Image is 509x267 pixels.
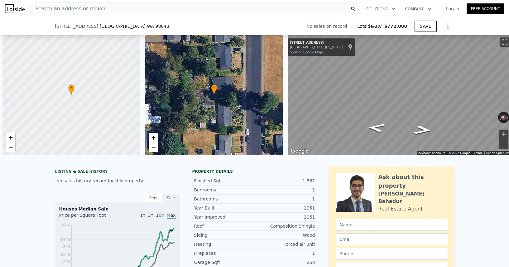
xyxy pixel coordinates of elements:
div: Finished Sqft [194,178,255,184]
span: • [68,85,74,91]
div: [STREET_ADDRESS] [290,40,343,45]
div: Forced air unit [255,241,315,247]
span: Max [167,213,176,219]
a: View on Google Maps [290,50,324,54]
div: 1 [255,196,315,202]
a: Zoom in [149,133,158,142]
div: Garage Sqft [194,259,255,265]
div: Wood [255,232,315,238]
a: Terms (opens in new tab) [474,151,483,155]
input: Email [336,233,448,245]
span: [STREET_ADDRESS] [55,23,98,29]
div: [GEOGRAPHIC_DATA], [US_STATE] [290,45,343,49]
img: Google [289,147,310,155]
div: Year Built [194,205,255,211]
button: Solutions [361,3,400,15]
input: Phone [336,248,448,260]
div: No sales history record for this property. [55,175,180,186]
button: Rotate counterclockwise [498,112,502,123]
div: 1,562 [255,178,315,184]
path: Go South, 54th Ave W [360,121,393,134]
div: Rent [145,194,162,202]
button: SAVE [415,21,436,32]
span: , WA 98043 [146,24,169,29]
a: Zoom out [149,142,158,152]
span: 1Y [140,213,145,218]
button: Zoom in [499,130,508,139]
div: 258 [255,259,315,265]
div: LISTING & SALE HISTORY [55,169,180,175]
tspan: $348 [60,252,70,257]
div: Bedrooms [194,187,255,193]
div: Sale [162,194,180,202]
div: Fireplaces [194,250,255,256]
span: 10Y [156,213,164,218]
div: Roof [194,223,255,229]
path: Go North, 54th Ave W [406,124,439,137]
span: , [GEOGRAPHIC_DATA] [98,23,169,29]
div: Houses Median Sale [59,206,176,212]
span: 3Y [148,213,153,218]
button: Keyboard shortcuts [418,151,445,155]
div: • [211,84,217,95]
img: Lotside [5,4,25,13]
tspan: $398 [60,245,70,249]
span: + [9,134,13,141]
span: − [9,143,13,151]
tspan: $448 [60,237,70,242]
div: 1 [255,250,315,256]
div: Property details [192,169,317,174]
span: • [211,85,217,91]
span: © 2025 Google [449,151,470,155]
div: Year Improved [194,214,255,220]
div: 1951 [255,205,315,211]
a: Free Account [467,3,504,14]
div: Price per Square Foot [59,212,118,222]
span: + [151,134,155,141]
div: Composition Shingle [255,223,315,229]
span: $772,000 [384,24,407,29]
a: Zoom out [6,142,15,152]
div: 2 [255,187,315,193]
div: Real Estate Agent [378,205,423,213]
tspan: $542 [60,223,70,227]
button: Show Options [442,20,454,32]
a: Log In [439,6,467,12]
span: − [151,143,155,151]
a: Show location on map [348,44,353,51]
a: Open this area in Google Maps (opens a new window) [289,147,310,155]
div: 1951 [255,214,315,220]
div: Bathrooms [194,196,255,202]
span: Search an address or region [30,5,105,12]
tspan: $298 [60,260,70,265]
button: Zoom out [499,139,508,149]
div: Ask about this property [378,173,448,190]
a: Zoom in [6,133,15,142]
div: No sales on record [306,23,352,29]
div: Heating [194,241,255,247]
span: Lotside ARV [357,23,384,29]
div: Siding [194,232,255,238]
div: • [68,84,74,95]
div: [PERSON_NAME] Bahadur [378,190,448,205]
input: Name [336,219,448,231]
button: Company [400,3,436,15]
